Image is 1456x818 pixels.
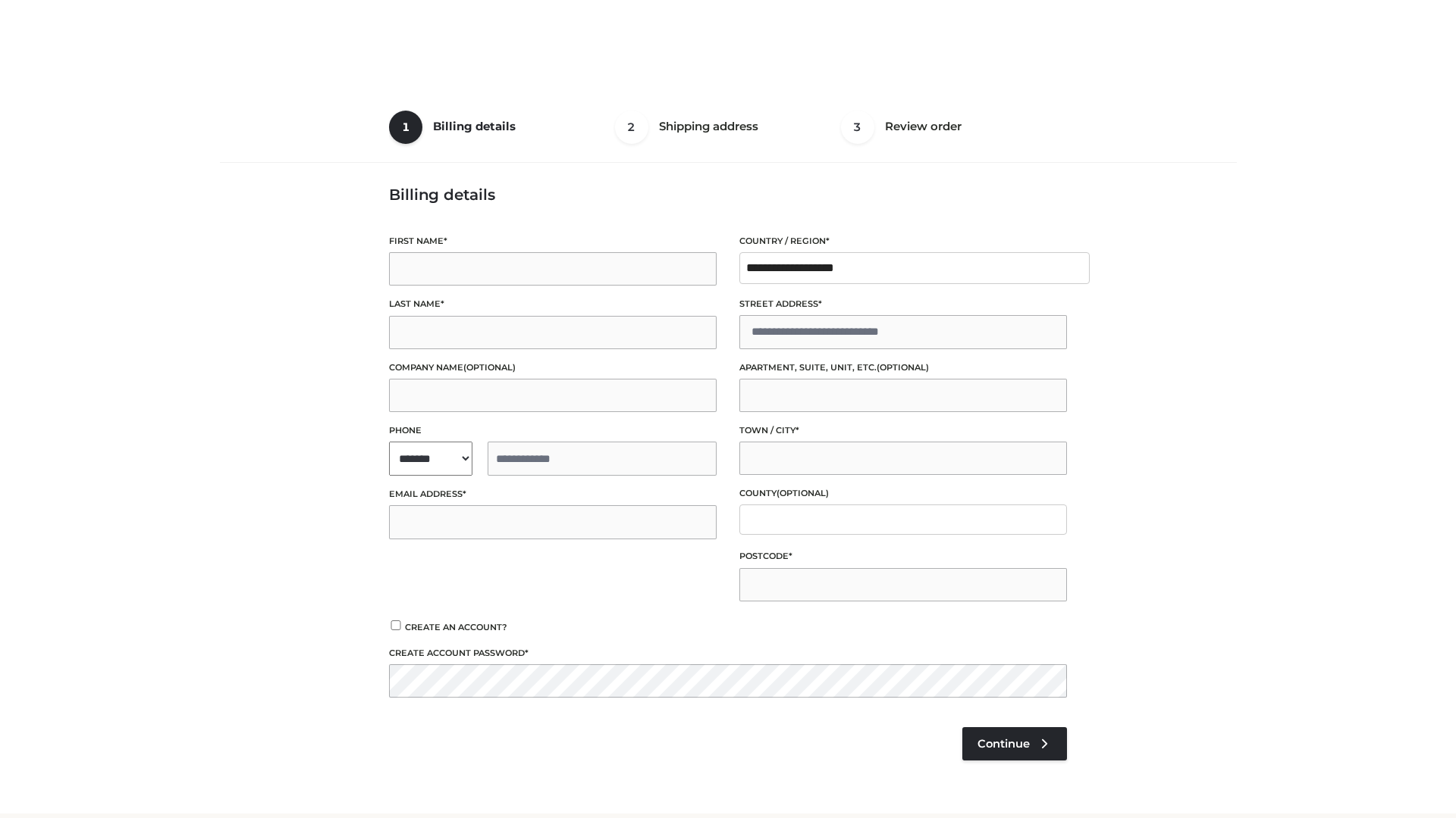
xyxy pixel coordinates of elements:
span: Create an account? [405,622,507,632]
label: Phone [389,423,717,438]
span: Review order [885,119,962,133]
input: Create an account? [389,620,403,630]
label: First name [389,234,717,248]
span: 3 [841,111,874,144]
span: (optional) [463,362,516,373]
label: Street address [739,297,1067,311]
span: Shipping address [659,119,758,133]
label: County [739,486,1067,501]
label: Last name [389,297,717,311]
a: Continue [962,727,1067,760]
label: Create account password [389,646,1067,660]
span: 1 [389,111,422,144]
span: Billing details [433,119,516,133]
label: Postcode [739,549,1067,564]
label: Email address [389,487,717,501]
span: (optional) [777,488,829,498]
span: 2 [615,111,648,144]
span: Continue [977,737,1030,751]
label: Town / City [739,423,1067,438]
label: Company name [389,361,717,375]
label: Country / Region [739,234,1067,248]
span: (optional) [877,362,929,373]
h3: Billing details [389,186,1067,204]
label: Apartment, suite, unit, etc. [739,361,1067,375]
